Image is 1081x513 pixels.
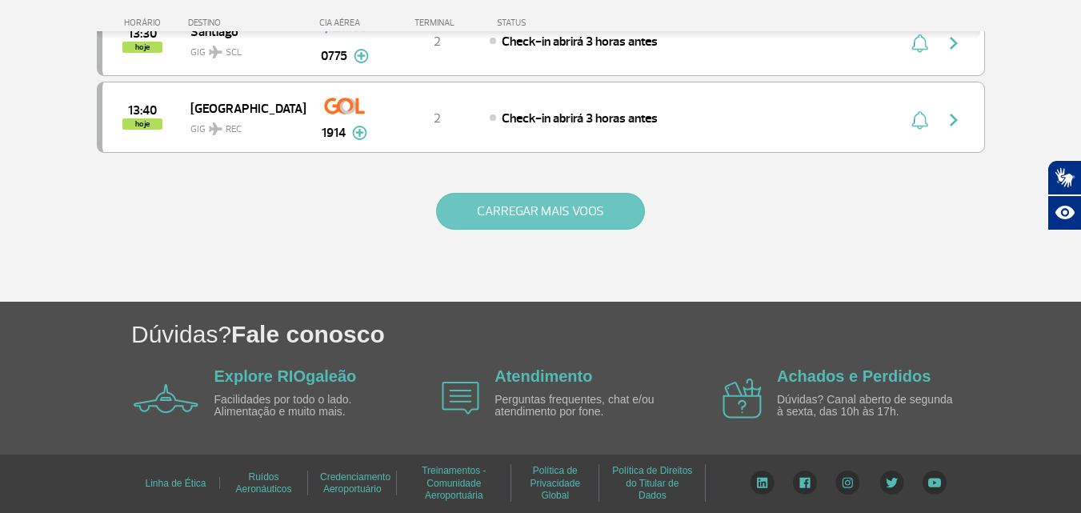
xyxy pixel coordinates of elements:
span: hoje [122,118,162,130]
div: HORÁRIO [102,18,189,28]
div: DESTINO [188,18,305,28]
span: Check-in abrirá 3 horas antes [502,34,658,50]
a: Treinamentos - Comunidade Aeroportuária [422,459,486,507]
div: TERMINAL [385,18,489,28]
a: Credenciamento Aeroportuário [320,466,390,500]
span: 0775 [321,46,347,66]
a: Política de Privacidade Global [530,459,580,507]
a: Achados e Perdidos [777,367,931,385]
span: 2 [434,110,441,126]
span: 2025-09-28 13:30:00 [128,28,157,39]
img: Instagram [835,471,860,495]
a: Atendimento [494,367,592,385]
span: 1914 [322,123,346,142]
p: Perguntas frequentes, chat e/ou atendimento por fone. [494,394,679,419]
img: mais-info-painel-voo.svg [352,126,367,140]
button: Abrir tradutor de língua de sinais. [1047,160,1081,195]
img: sino-painel-voo.svg [911,34,928,53]
span: GIG [190,114,293,137]
h1: Dúvidas? [131,318,1081,351]
img: seta-direita-painel-voo.svg [944,34,963,53]
img: seta-direita-painel-voo.svg [944,110,963,130]
div: STATUS [489,18,619,28]
span: REC [226,122,242,137]
span: [GEOGRAPHIC_DATA] [190,98,293,118]
img: Facebook [793,471,817,495]
button: Abrir recursos assistivos. [1047,195,1081,230]
img: destiny_airplane.svg [209,122,222,135]
span: GIG [190,37,293,60]
img: YouTube [923,471,947,495]
span: Fale conosco [231,321,385,347]
div: Plugin de acessibilidade da Hand Talk. [1047,160,1081,230]
span: SCL [226,46,242,60]
img: destiny_airplane.svg [209,46,222,58]
img: Twitter [879,471,904,495]
img: LinkedIn [750,471,775,495]
span: 2 [434,34,441,50]
a: Linha de Ética [145,472,206,495]
img: mais-info-painel-voo.svg [354,49,369,63]
span: hoje [122,42,162,53]
button: CARREGAR MAIS VOOS [436,193,645,230]
img: airplane icon [134,384,198,413]
img: airplane icon [442,382,479,415]
div: CIA AÉREA [305,18,385,28]
a: Explore RIOgaleão [214,367,357,385]
img: airplane icon [723,379,762,419]
img: sino-painel-voo.svg [911,110,928,130]
span: 2025-09-28 13:40:00 [128,105,157,116]
a: Ruídos Aeronáuticos [235,466,291,500]
span: Check-in abrirá 3 horas antes [502,110,658,126]
a: Política de Direitos do Titular de Dados [612,459,692,507]
p: Dúvidas? Canal aberto de segunda à sexta, das 10h às 17h. [777,394,961,419]
p: Facilidades por todo o lado. Alimentação e muito mais. [214,394,398,419]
